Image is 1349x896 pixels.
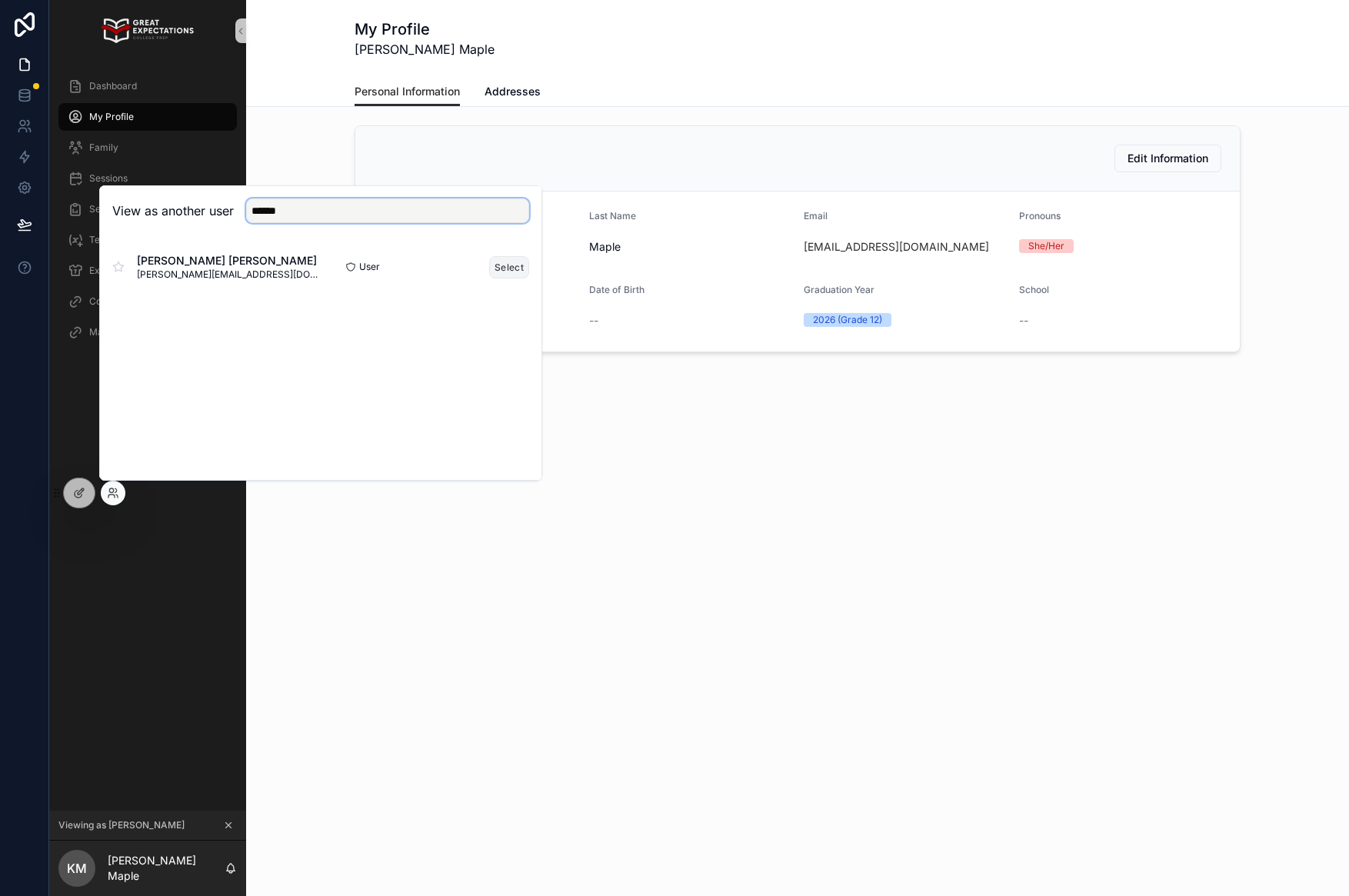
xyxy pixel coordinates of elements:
[58,318,237,346] a: Make a Purchase
[89,80,137,92] span: Dashboard
[58,288,237,315] a: CounselMore
[58,72,237,100] a: Dashboard
[1028,239,1064,253] div: She/Her
[589,284,645,295] span: Date of Birth
[49,62,246,366] div: scrollable content
[489,256,529,278] button: Select
[485,84,541,99] span: Addresses
[1019,284,1049,295] span: School
[89,234,141,246] span: Test Scores
[1114,145,1221,172] button: Edit Information
[89,265,160,277] span: Extracurriculars
[58,195,237,223] a: Session Reports
[108,853,225,884] p: [PERSON_NAME] Maple
[1019,313,1028,328] span: --
[102,18,193,43] img: App logo
[112,202,234,220] h2: View as another user
[58,257,237,285] a: Extracurriculars
[89,203,159,215] span: Session Reports
[355,18,495,40] h1: My Profile
[359,261,380,273] span: User
[58,103,237,131] a: My Profile
[137,253,321,268] span: [PERSON_NAME] [PERSON_NAME]
[58,165,237,192] a: Sessions
[89,142,118,154] span: Family
[58,226,237,254] a: Test Scores
[485,78,541,108] a: Addresses
[589,210,636,222] span: Last Name
[67,859,87,878] span: KM
[89,172,128,185] span: Sessions
[804,239,989,255] a: [EMAIL_ADDRESS][DOMAIN_NAME]
[804,284,874,295] span: Graduation Year
[589,313,598,328] span: --
[89,326,165,338] span: Make a Purchase
[813,313,882,327] div: 2026 (Grade 12)
[355,84,460,99] span: Personal Information
[355,78,460,107] a: Personal Information
[589,239,792,255] span: Maple
[1019,210,1061,222] span: Pronouns
[89,295,148,308] span: CounselMore
[1127,151,1208,166] span: Edit Information
[58,134,237,162] a: Family
[58,819,185,831] span: Viewing as [PERSON_NAME]
[804,210,828,222] span: Email
[89,111,134,123] span: My Profile
[355,40,495,58] span: [PERSON_NAME] Maple
[137,268,321,281] span: [PERSON_NAME][EMAIL_ADDRESS][DOMAIN_NAME]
